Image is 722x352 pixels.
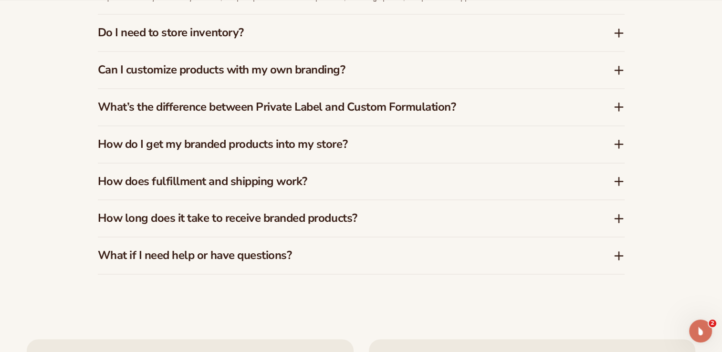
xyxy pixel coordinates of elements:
h3: What if I need help or have questions? [98,248,585,262]
h3: How do I get my branded products into my store? [98,137,585,151]
span: 2 [709,320,716,327]
h3: How long does it take to receive branded products? [98,211,585,225]
h3: Can I customize products with my own branding? [98,63,585,77]
iframe: Intercom live chat [689,320,712,342]
h3: Do I need to store inventory? [98,26,585,40]
h3: What’s the difference between Private Label and Custom Formulation? [98,100,585,114]
h3: How does fulfillment and shipping work? [98,175,585,188]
